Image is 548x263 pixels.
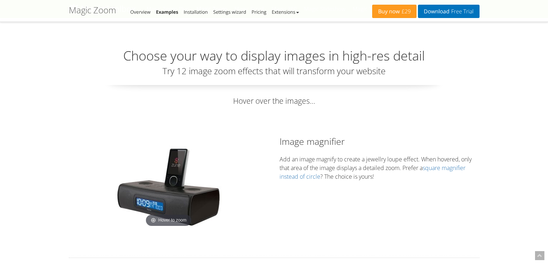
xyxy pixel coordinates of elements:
a: Pricing [251,9,266,15]
span: Free Trial [449,9,473,14]
a: square magnifier instead of circle [280,164,465,180]
a: Image magnifier exampleHover to zoom [115,146,223,229]
a: Extensions [272,9,299,15]
p: Add an image magnify to create a jewellry loupe effect. When hovered, only that area of the image... [280,155,480,181]
h2: Image magnifier [280,135,480,148]
a: Overview [130,9,151,15]
h3: Try 12 image zoom effects that will transform your website [69,66,480,76]
h2: Choose your way to display images in high-res detail [69,49,480,63]
a: DownloadFree Trial [418,5,479,18]
h1: Magic Zoom [69,5,116,15]
a: Buy now£29 [372,5,416,18]
a: Installation [184,9,208,15]
img: Image magnifier example [115,146,223,229]
p: Hover over the images... [69,96,480,106]
a: Settings wizard [213,9,246,15]
a: Examples [156,9,178,15]
span: £29 [400,9,411,14]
